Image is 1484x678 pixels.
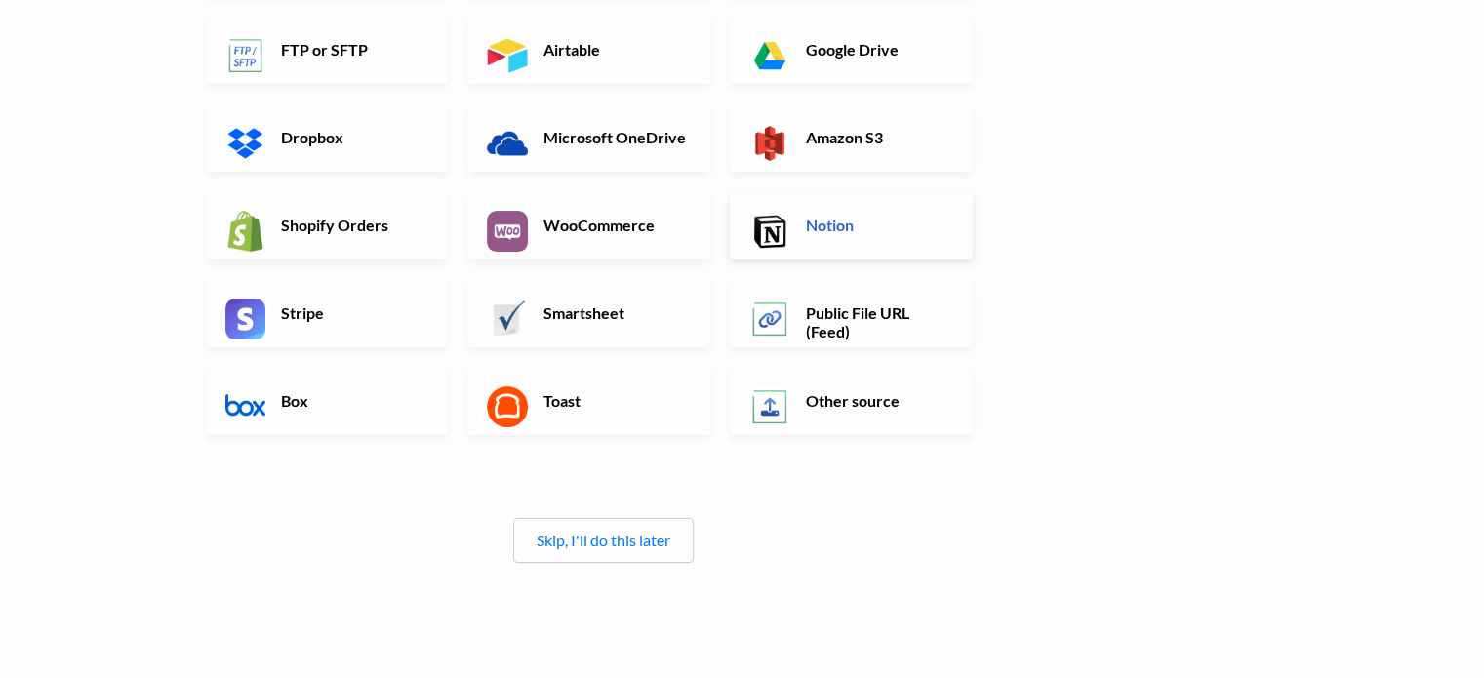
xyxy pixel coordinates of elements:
a: Airtable [467,16,710,84]
img: Google Drive App & API [749,35,790,76]
img: FTP or SFTP App & API [225,35,266,76]
h6: Amazon S3 [801,128,954,146]
h6: Smartsheet [539,303,692,322]
h6: Public File URL (Feed) [801,303,954,340]
a: FTP or SFTP [206,16,449,84]
img: Airtable App & API [487,35,528,76]
a: Stripe [206,279,449,347]
img: Notion App & API [749,211,790,252]
img: Stripe App & API [225,299,266,339]
h6: Toast [539,391,692,410]
a: Shopify Orders [206,191,449,259]
a: Other source [730,367,973,435]
a: Dropbox [206,103,449,172]
img: Toast App & API [487,386,528,427]
h6: Box [276,391,429,410]
a: Toast [467,367,710,435]
a: Skip, I'll do this later [537,531,670,549]
h6: Other source [801,391,954,410]
a: Public File URL (Feed) [730,279,973,347]
iframe: Drift Widget Chat Controller [1386,580,1461,655]
img: Other Source App & API [749,386,790,427]
img: Amazon S3 App & API [749,123,790,164]
a: Box [206,367,449,435]
a: Smartsheet [467,279,710,347]
h6: Microsoft OneDrive [539,128,692,146]
h6: Airtable [539,40,692,59]
img: Microsoft OneDrive App & API [487,123,528,164]
img: WooCommerce App & API [487,211,528,252]
img: Dropbox App & API [225,123,266,164]
h6: Stripe [276,303,429,322]
a: WooCommerce [467,191,710,259]
img: Public File URL App & API [749,299,790,339]
h6: Shopify Orders [276,216,429,234]
a: Microsoft OneDrive [467,103,710,172]
img: Smartsheet App & API [487,299,528,339]
a: Amazon S3 [730,103,973,172]
h6: Google Drive [801,40,954,59]
img: Box App & API [225,386,266,427]
a: Google Drive [730,16,973,84]
h6: FTP or SFTP [276,40,429,59]
a: Notion [730,191,973,259]
img: Shopify App & API [225,211,266,252]
h6: WooCommerce [539,216,692,234]
h6: Notion [801,216,954,234]
h6: Dropbox [276,128,429,146]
